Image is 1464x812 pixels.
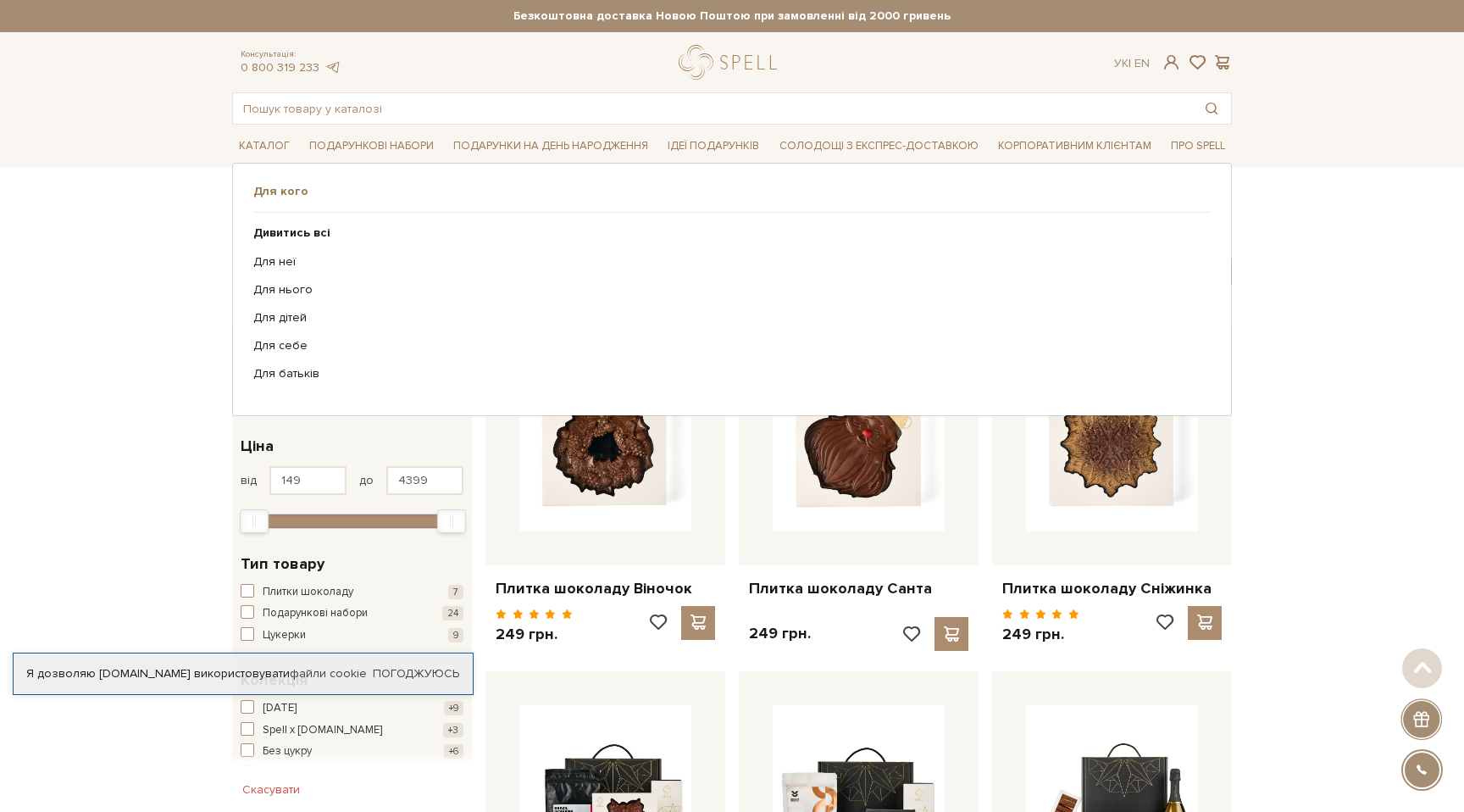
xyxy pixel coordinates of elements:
[269,466,347,495] input: Ціна
[448,585,463,599] span: 7
[241,605,463,622] button: Подарункові набори 24
[1002,579,1222,598] a: Плитка шоколаду Сніжинка
[1134,56,1150,70] a: En
[233,93,1192,124] input: Пошук товару у каталозі
[240,509,269,533] div: Min
[444,701,463,715] span: +9
[263,627,306,644] span: Цукерки
[443,723,463,737] span: +3
[263,722,382,739] span: Spell x [DOMAIN_NAME]
[241,49,341,60] span: Консультація:
[241,765,463,782] button: Великодня +1
[253,282,1198,298] a: Для нього
[14,666,473,681] div: Я дозволяю [DOMAIN_NAME] використовувати
[232,133,297,159] a: Каталог
[1192,93,1231,124] button: Пошук товару у каталозі
[263,743,312,760] span: Без цукру
[253,225,330,240] b: Дивитись всі
[241,435,274,458] span: Ціна
[241,553,324,576] span: Тип товару
[253,184,1211,199] span: Для кого
[290,666,367,681] a: файли cookie
[386,466,463,495] input: Ціна
[661,133,766,159] a: Ідеї подарунків
[241,584,463,601] button: Плитки шоколаду 7
[241,627,463,644] button: Цукерки 9
[749,624,811,643] p: 249 грн.
[241,60,319,75] a: 0 800 319 233
[253,366,1198,381] a: Для батьків
[446,766,463,781] span: +1
[1128,56,1131,70] span: |
[446,133,655,159] a: Подарунки на День народження
[1002,625,1079,644] p: 249 грн.
[232,776,310,804] button: Скасувати
[437,509,466,533] div: Max
[496,579,715,598] a: Плитка шоколаду Віночок
[241,473,257,488] span: від
[444,744,463,759] span: +6
[496,625,573,644] p: 249 грн.
[232,163,1232,415] div: Каталог
[302,133,441,159] a: Подарункові набори
[442,606,463,620] span: 24
[232,8,1232,24] strong: Безкоштовна доставка Новою Поштою при замовленні від 2000 гривень
[679,45,785,80] a: logo
[253,254,1198,270] a: Для неї
[773,131,985,160] a: Солодощі з експрес-доставкою
[241,743,463,760] button: Без цукру +6
[373,666,459,681] a: Погоджуюсь
[241,722,463,739] button: Spell x [DOMAIN_NAME] +3
[991,133,1158,159] a: Корпоративним клієнтам
[263,700,297,717] span: [DATE]
[241,700,463,717] button: [DATE] +9
[1164,133,1232,159] a: Про Spell
[253,338,1198,353] a: Для себе
[448,628,463,642] span: 9
[359,473,374,488] span: до
[749,579,968,598] a: Плитка шоколаду Санта
[253,225,1198,241] a: Дивитись всі
[263,584,353,601] span: Плитки шоколаду
[253,310,1198,325] a: Для дітей
[1114,56,1150,71] div: Ук
[324,60,341,75] a: telegram
[263,765,319,782] span: Великодня
[263,605,368,622] span: Подарункові набори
